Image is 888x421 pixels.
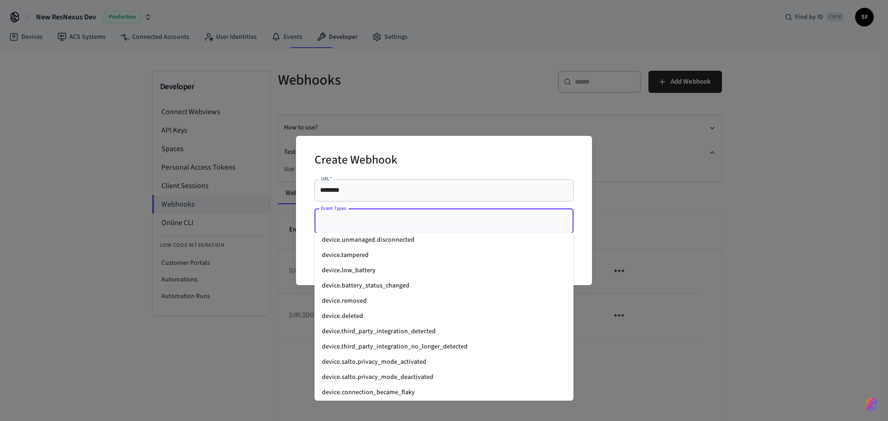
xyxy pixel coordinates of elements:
[314,385,573,400] li: device.connection_became_flaky
[314,248,573,263] li: device.tampered
[314,293,573,309] li: device.removed
[321,205,346,212] label: Event Types
[314,309,573,324] li: device.deleted
[866,397,877,412] img: SeamLogoGradient.69752ec5.svg
[314,339,573,354] li: device.third_party_integration_no_longer_detected
[314,147,397,175] h2: Create Webhook
[321,175,332,182] label: URL
[314,278,573,293] li: device.battery_status_changed
[314,263,573,278] li: device.low_battery
[314,370,573,385] li: device.salto.privacy_mode_deactivated
[314,324,573,339] li: device.third_party_integration_detected
[314,400,573,415] li: device.connection_stabilized
[314,232,573,248] li: device.unmanaged.disconnected
[314,354,573,370] li: device.salto.privacy_mode_activated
